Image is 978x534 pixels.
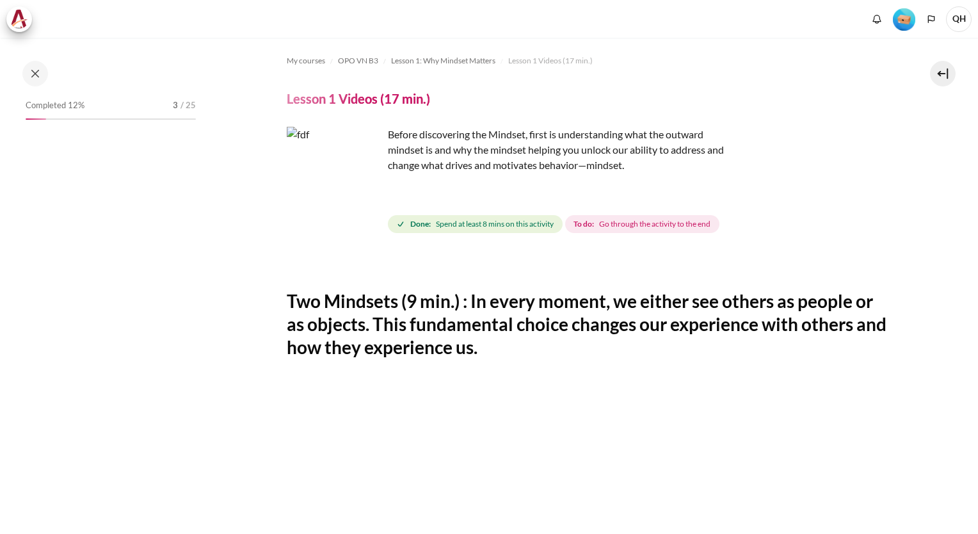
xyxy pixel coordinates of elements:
[410,218,431,230] strong: Done:
[287,127,735,173] p: Before discovering the Mindset, first is understanding what the outward mindset is and why the mi...
[287,55,325,67] span: My courses
[508,55,593,67] span: Lesson 1 Videos (17 min.)
[573,218,594,230] strong: To do:
[287,90,430,107] h4: Lesson 1 Videos (17 min.)
[287,51,887,71] nav: Navigation bar
[10,10,28,29] img: Architeck
[599,218,710,230] span: Go through the activity to the end
[922,10,941,29] button: Languages
[180,99,196,112] span: / 25
[946,6,972,32] a: User menu
[867,10,886,29] div: Show notification window with no new notifications
[26,118,46,120] div: 12%
[287,289,887,359] h2: Two Mindsets (9 min.) : In every moment, we either see others as people or as objects. This funda...
[888,7,920,31] a: Level #1
[173,99,178,112] span: 3
[287,53,325,69] a: My courses
[391,53,495,69] a: Lesson 1: Why Mindset Matters
[391,55,495,67] span: Lesson 1: Why Mindset Matters
[26,99,84,112] span: Completed 12%
[6,6,38,32] a: Architeck Architeck
[338,53,378,69] a: OPO VN B3
[893,7,915,31] div: Level #1
[436,218,554,230] span: Spend at least 8 mins on this activity
[893,8,915,31] img: Level #1
[946,6,972,32] span: QH
[508,53,593,69] a: Lesson 1 Videos (17 min.)
[388,213,722,236] div: Completion requirements for Lesson 1 Videos (17 min.)
[338,55,378,67] span: OPO VN B3
[287,127,383,223] img: fdf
